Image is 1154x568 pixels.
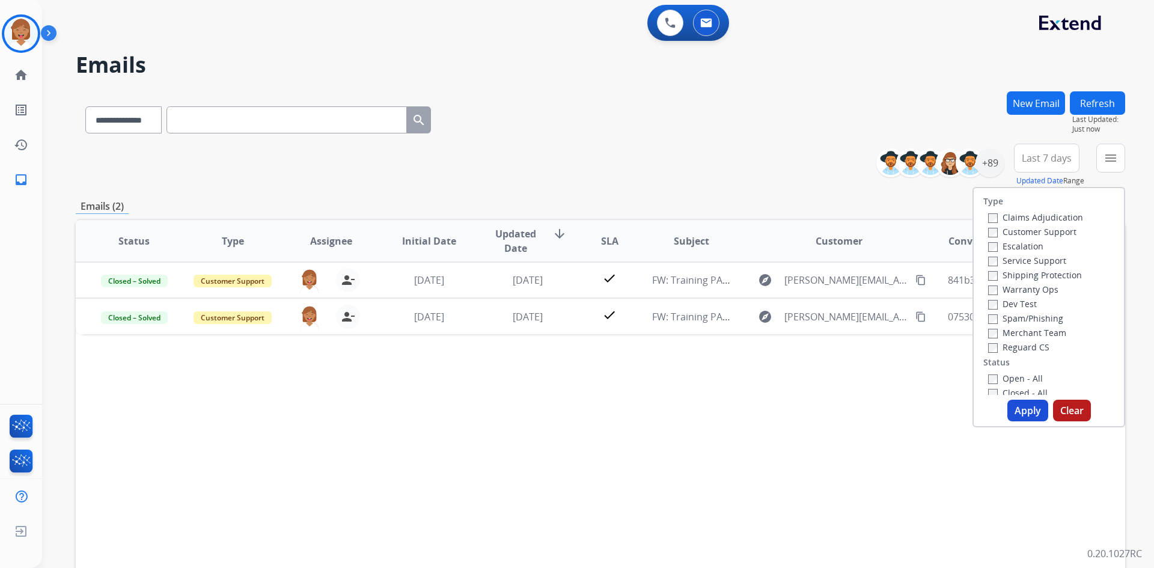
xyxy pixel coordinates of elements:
[784,310,908,324] span: [PERSON_NAME][EMAIL_ADDRESS][DOMAIN_NAME]
[1072,115,1125,124] span: Last Updated:
[758,310,772,324] mat-icon: explore
[975,148,1004,177] div: +89
[988,300,998,310] input: Dev Test
[988,327,1066,338] label: Merchant Team
[988,374,998,384] input: Open - All
[1104,151,1118,165] mat-icon: menu
[988,387,1048,399] label: Closed - All
[915,275,926,286] mat-icon: content_copy
[489,227,543,255] span: Updated Date
[601,234,618,248] span: SLA
[674,234,709,248] span: Subject
[412,113,426,127] mat-icon: search
[101,275,168,287] span: Closed – Solved
[988,271,998,281] input: Shipping Protection
[1016,176,1063,186] button: Updated Date
[1072,124,1125,134] span: Just now
[76,53,1125,77] h2: Emails
[14,173,28,187] mat-icon: inbox
[988,240,1043,252] label: Escalation
[988,389,998,399] input: Closed - All
[552,227,567,241] mat-icon: arrow_downward
[1007,400,1048,421] button: Apply
[988,286,998,295] input: Warranty Ops
[988,226,1076,237] label: Customer Support
[4,17,38,50] img: avatar
[194,275,272,287] span: Customer Support
[948,234,1025,248] span: Conversation ID
[341,273,355,287] mat-icon: person_remove
[1053,400,1091,421] button: Clear
[988,373,1043,384] label: Open - All
[988,228,998,237] input: Customer Support
[1070,91,1125,115] button: Refresh
[118,234,150,248] span: Status
[1007,91,1065,115] button: New Email
[76,199,129,214] p: Emails (2)
[402,234,456,248] span: Initial Date
[988,341,1049,353] label: Reguard CS
[816,234,862,248] span: Customer
[1022,156,1072,160] span: Last 7 days
[298,305,322,330] img: agent-avatar
[988,257,998,266] input: Service Support
[14,138,28,152] mat-icon: history
[988,298,1037,310] label: Dev Test
[758,273,772,287] mat-icon: explore
[948,273,1125,287] span: 841b3cf5-0f51-4a9e-91b6-702ccef22069
[1014,144,1079,173] button: Last 7 days
[988,313,1063,324] label: Spam/Phishing
[988,269,1082,281] label: Shipping Protection
[988,242,998,252] input: Escalation
[101,311,168,324] span: Closed – Solved
[14,103,28,117] mat-icon: list_alt
[602,308,617,322] mat-icon: check
[14,68,28,82] mat-icon: home
[988,213,998,223] input: Claims Adjudication
[652,310,880,323] span: FW: Training PA5: Do Not Assign ([PERSON_NAME])
[988,329,998,338] input: Merchant Team
[948,310,1131,323] span: 07530158-bf16-4e84-810b-52c683564c9d
[988,255,1066,266] label: Service Support
[222,234,244,248] span: Type
[988,284,1058,295] label: Warranty Ops
[988,343,998,353] input: Reguard CS
[414,273,444,287] span: [DATE]
[983,356,1010,368] label: Status
[652,273,880,287] span: FW: Training PA1: Do Not Assign ([PERSON_NAME])
[602,271,617,286] mat-icon: check
[341,310,355,324] mat-icon: person_remove
[988,212,1083,223] label: Claims Adjudication
[414,310,444,323] span: [DATE]
[298,268,322,293] img: agent-avatar
[1087,546,1142,561] p: 0.20.1027RC
[983,195,1003,207] label: Type
[784,273,908,287] span: [PERSON_NAME][EMAIL_ADDRESS][DOMAIN_NAME]
[513,310,543,323] span: [DATE]
[915,311,926,322] mat-icon: content_copy
[310,234,352,248] span: Assignee
[194,311,272,324] span: Customer Support
[988,314,998,324] input: Spam/Phishing
[513,273,543,287] span: [DATE]
[1016,176,1084,186] span: Range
